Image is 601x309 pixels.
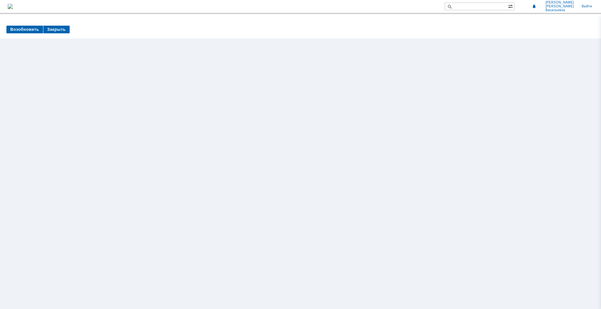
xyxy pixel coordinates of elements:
[508,3,514,9] span: Расширенный поиск
[8,4,13,9] a: Перейти на домашнюю страницу
[545,1,574,4] span: [PERSON_NAME]
[8,4,13,9] img: logo
[545,8,574,12] span: Васильевна
[545,4,574,8] span: [PERSON_NAME]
